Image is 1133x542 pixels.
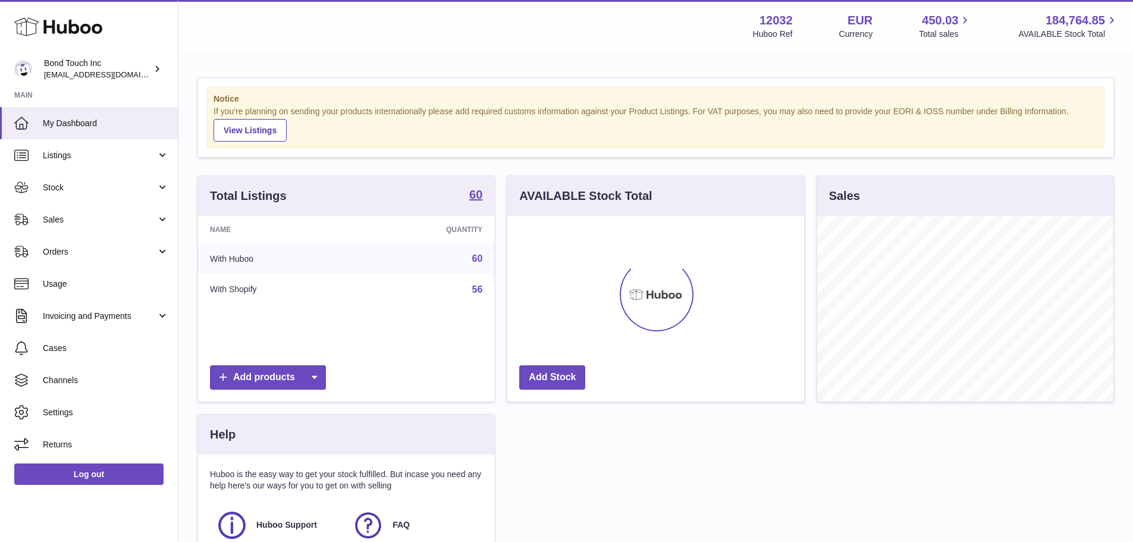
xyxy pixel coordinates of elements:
div: Bond Touch Inc [44,58,151,80]
a: 56 [472,284,483,295]
td: With Huboo [198,243,358,274]
strong: 12032 [759,12,793,29]
span: AVAILABLE Stock Total [1018,29,1119,40]
span: My Dashboard [43,118,169,129]
strong: EUR [848,12,872,29]
div: If you're planning on sending your products internationally please add required customs informati... [214,106,1098,142]
a: Add products [210,365,326,390]
span: Invoicing and Payments [43,311,156,322]
span: Cases [43,343,169,354]
h3: Help [210,427,236,443]
p: Huboo is the easy way to get your stock fulfilled. But incase you need any help here's our ways f... [210,469,482,491]
span: [EMAIL_ADDRESS][DOMAIN_NAME] [44,70,175,79]
div: Huboo Ref [753,29,793,40]
a: 184,764.85 AVAILABLE Stock Total [1018,12,1119,40]
a: 60 [469,189,482,203]
h3: AVAILABLE Stock Total [519,188,652,204]
strong: Notice [214,93,1098,105]
h3: Total Listings [210,188,287,204]
a: FAQ [352,509,476,541]
th: Quantity [358,216,495,243]
a: View Listings [214,119,287,142]
th: Name [198,216,358,243]
span: Orders [43,246,156,258]
span: Settings [43,407,169,418]
span: Usage [43,278,169,290]
td: With Shopify [198,274,358,305]
img: logistics@bond-touch.com [14,60,32,78]
span: Sales [43,214,156,225]
span: Listings [43,150,156,161]
a: Log out [14,463,164,485]
span: 450.03 [922,12,958,29]
span: 184,764.85 [1046,12,1105,29]
a: Add Stock [519,365,585,390]
span: FAQ [393,519,410,531]
span: Returns [43,439,169,450]
div: Currency [839,29,873,40]
span: Total sales [919,29,972,40]
h3: Sales [829,188,860,204]
span: Huboo Support [256,519,317,531]
span: Channels [43,375,169,386]
a: 450.03 Total sales [919,12,972,40]
span: Stock [43,182,156,193]
strong: 60 [469,189,482,200]
a: 60 [472,253,483,264]
a: Huboo Support [216,509,340,541]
